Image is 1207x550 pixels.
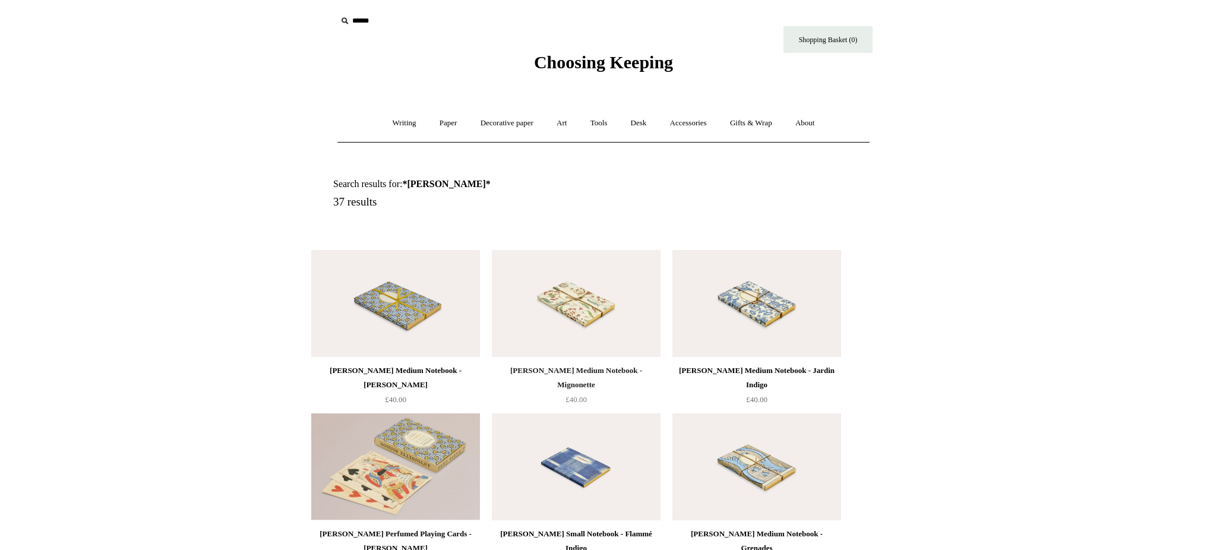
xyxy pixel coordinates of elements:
[580,108,618,139] a: Tools
[620,108,658,139] a: Desk
[314,363,477,392] div: [PERSON_NAME] Medium Notebook - [PERSON_NAME]
[719,108,783,139] a: Gifts & Wrap
[492,250,661,357] img: Antoinette Poisson Medium Notebook - Mignonette
[659,108,718,139] a: Accessories
[672,413,841,520] img: Antoinette Poisson Medium Notebook - Grenades
[534,52,673,72] span: Choosing Keeping
[672,413,841,520] a: Antoinette Poisson Medium Notebook - Grenades Antoinette Poisson Medium Notebook - Grenades
[672,250,841,357] img: Antoinette Poisson Medium Notebook - Jardin Indigo
[385,395,406,404] span: £40.00
[783,26,873,53] a: Shopping Basket (0)
[746,395,767,404] span: £40.00
[492,413,661,520] a: Antoinette Poisson Small Notebook - Flammé Indigo Antoinette Poisson Small Notebook - Flammé Indigo
[492,413,661,520] img: Antoinette Poisson Small Notebook - Flammé Indigo
[311,413,480,520] img: Antoinette Poisson Perfumed Playing Cards - Tison
[534,62,673,70] a: Choosing Keeping
[333,178,617,189] h1: Search results for:
[382,108,427,139] a: Writing
[429,108,468,139] a: Paper
[546,108,577,139] a: Art
[492,250,661,357] a: Antoinette Poisson Medium Notebook - Mignonette Antoinette Poisson Medium Notebook - Mignonette
[311,413,480,520] a: Antoinette Poisson Perfumed Playing Cards - Tison Antoinette Poisson Perfumed Playing Cards - Tison
[672,250,841,357] a: Antoinette Poisson Medium Notebook - Jardin Indigo Antoinette Poisson Medium Notebook - Jardin In...
[565,395,587,404] span: £40.00
[311,363,480,412] a: [PERSON_NAME] Medium Notebook - [PERSON_NAME] £40.00
[492,363,661,412] a: [PERSON_NAME] Medium Notebook - Mignonette £40.00
[470,108,544,139] a: Decorative paper
[402,179,490,189] strong: *[PERSON_NAME]*
[785,108,826,139] a: About
[311,250,480,357] img: Antoinette Poisson Medium Notebook - Tison
[333,195,617,209] h5: 37 results
[495,363,658,392] div: [PERSON_NAME] Medium Notebook - Mignonette
[311,250,480,357] a: Antoinette Poisson Medium Notebook - Tison Antoinette Poisson Medium Notebook - Tison
[675,363,838,392] div: [PERSON_NAME] Medium Notebook - Jardin Indigo
[672,363,841,412] a: [PERSON_NAME] Medium Notebook - Jardin Indigo £40.00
